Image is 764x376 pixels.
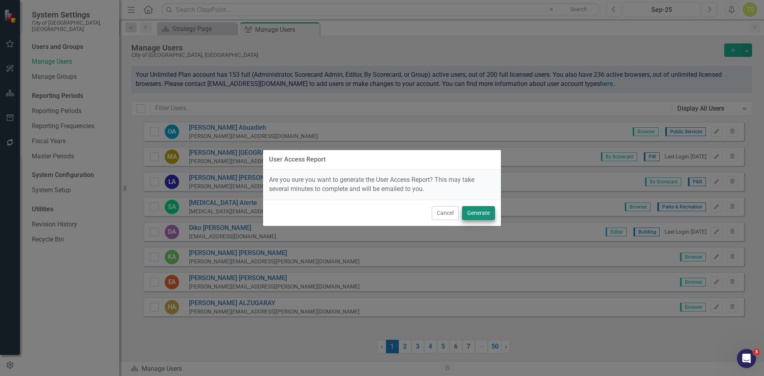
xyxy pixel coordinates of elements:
button: Cancel [432,206,459,220]
iframe: Intercom live chat [737,349,756,368]
div: User Access Report [269,156,325,163]
button: Generate [462,206,495,220]
span: Are you sure you want to generate the User Access Report? This may take several minutes to comple... [269,176,474,193]
span: 3 [753,349,760,355]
